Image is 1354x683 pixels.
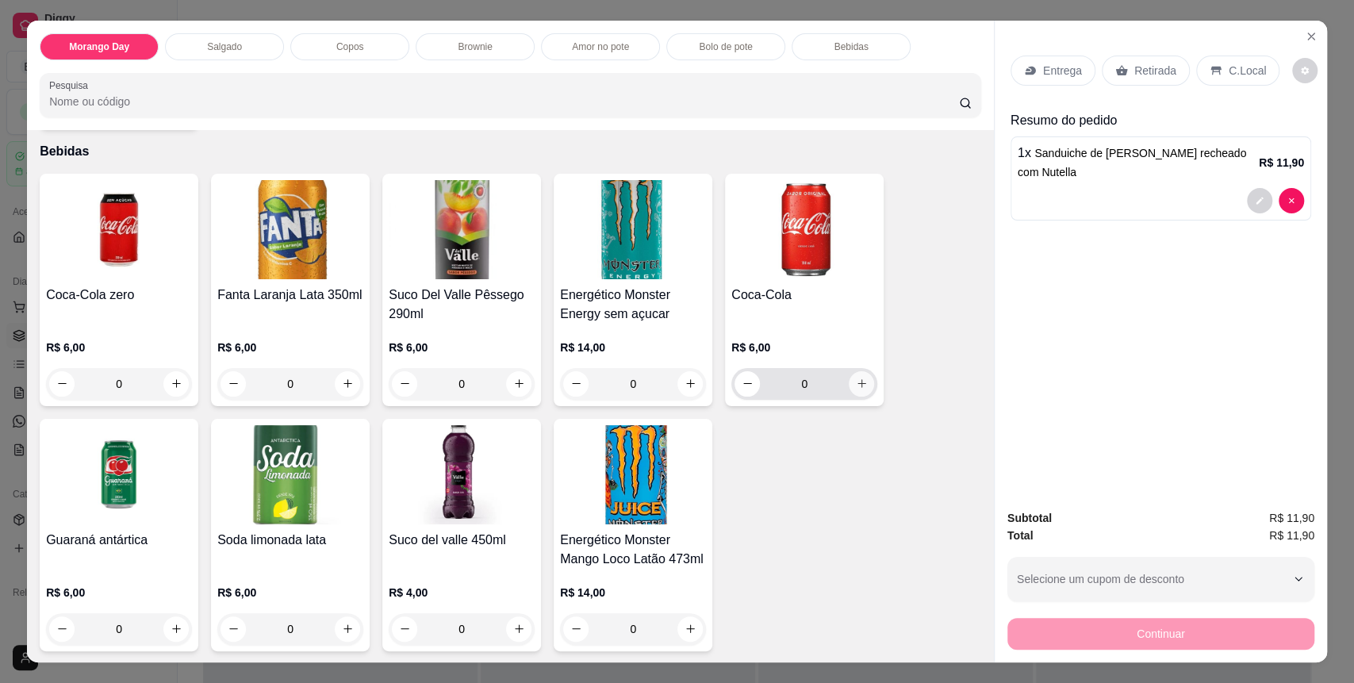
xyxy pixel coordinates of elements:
p: R$ 11,90 [1259,155,1304,171]
input: Pesquisa [49,94,959,109]
p: R$ 6,00 [46,340,192,355]
p: Salgado [207,40,242,53]
button: Close [1298,24,1324,49]
p: R$ 14,00 [560,340,706,355]
img: product-image [731,180,877,279]
button: increase-product-quantity [506,616,531,642]
p: R$ 6,00 [46,585,192,601]
h4: Coca-Cola [731,286,877,305]
h4: Fanta Laranja Lata 350ml [217,286,363,305]
img: product-image [389,425,535,524]
button: decrease-product-quantity [221,371,246,397]
p: R$ 6,00 [389,340,535,355]
p: C.Local [1229,63,1266,79]
strong: Total [1007,529,1033,542]
button: increase-product-quantity [506,371,531,397]
p: Entrega [1043,63,1082,79]
h4: Suco Del Valle Pêssego 290ml [389,286,535,324]
p: Retirada [1134,63,1176,79]
h4: Guaraná antártica [46,531,192,550]
h4: Soda limonada lata [217,531,363,550]
p: 1 x [1018,144,1259,182]
h4: Energético Monster Mango Loco Latão 473ml [560,531,706,569]
p: Bebidas [834,40,868,53]
button: decrease-product-quantity [735,371,760,397]
p: R$ 6,00 [217,585,363,601]
img: product-image [560,180,706,279]
p: Resumo do pedido [1011,111,1311,130]
button: decrease-product-quantity [1292,58,1318,83]
h4: Coca-Cola zero [46,286,192,305]
button: decrease-product-quantity [392,616,417,642]
button: decrease-product-quantity [1247,188,1272,213]
img: product-image [560,425,706,524]
p: R$ 4,00 [389,585,535,601]
span: Sanduiche de [PERSON_NAME] recheado com Nutella [1018,147,1246,178]
button: decrease-product-quantity [563,371,589,397]
img: product-image [46,425,192,524]
button: increase-product-quantity [677,371,703,397]
span: R$ 11,90 [1269,509,1314,527]
img: product-image [46,180,192,279]
p: R$ 6,00 [217,340,363,355]
button: decrease-product-quantity [49,616,75,642]
span: R$ 11,90 [1269,527,1314,544]
img: product-image [217,180,363,279]
button: decrease-product-quantity [392,371,417,397]
button: decrease-product-quantity [221,616,246,642]
img: product-image [389,180,535,279]
button: decrease-product-quantity [1279,188,1304,213]
label: Pesquisa [49,79,94,92]
p: Bolo de pote [699,40,752,53]
p: Bebidas [40,142,981,161]
button: decrease-product-quantity [563,616,589,642]
p: Amor no pote [572,40,629,53]
h4: Suco del valle 450ml [389,531,535,550]
button: increase-product-quantity [677,616,703,642]
img: product-image [217,425,363,524]
p: R$ 14,00 [560,585,706,601]
button: increase-product-quantity [849,371,874,397]
button: increase-product-quantity [163,371,189,397]
button: increase-product-quantity [335,616,360,642]
h4: Energético Monster Energy sem açucar [560,286,706,324]
button: increase-product-quantity [163,616,189,642]
p: R$ 6,00 [731,340,877,355]
p: Copos [336,40,364,53]
button: decrease-product-quantity [49,371,75,397]
button: Selecione um cupom de desconto [1007,557,1314,601]
button: increase-product-quantity [335,371,360,397]
strong: Subtotal [1007,512,1052,524]
p: Brownie [458,40,492,53]
p: Morango Day [69,40,129,53]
